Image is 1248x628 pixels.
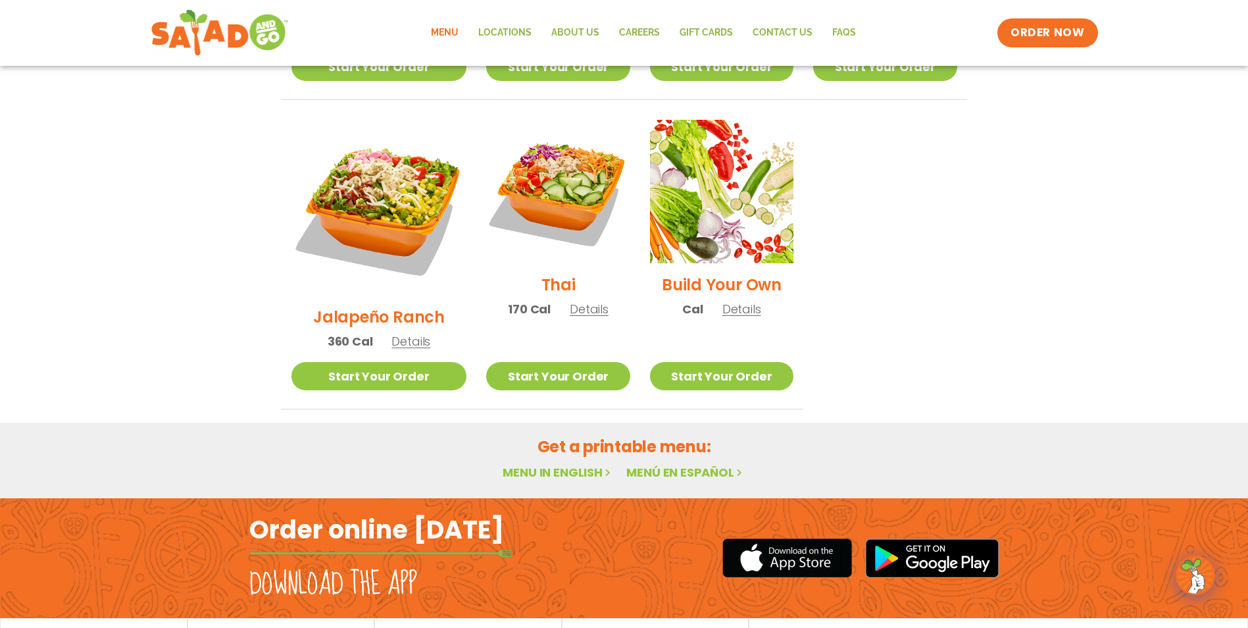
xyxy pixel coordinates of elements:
[650,362,793,390] a: Start Your Order
[328,332,373,350] span: 360 Cal
[421,18,468,48] a: Menu
[468,18,541,48] a: Locations
[743,18,822,48] a: Contact Us
[1177,557,1214,594] img: wpChatIcon
[503,464,613,481] a: Menu in English
[249,513,504,546] h2: Order online [DATE]
[670,18,743,48] a: GIFT CARDS
[813,53,957,81] a: Start Your Order
[291,53,467,81] a: Start Your Order
[570,301,609,317] span: Details
[541,18,609,48] a: About Us
[282,435,967,458] h2: Get a printable menu:
[486,53,630,81] a: Start Your Order
[291,120,467,296] img: Product photo for Jalapeño Ranch Salad
[662,273,782,296] h2: Build Your Own
[486,362,630,390] a: Start Your Order
[391,333,430,350] span: Details
[249,566,417,603] h2: Download the app
[997,18,1097,47] a: ORDER NOW
[151,7,289,59] img: new-SAG-logo-768×292
[313,305,445,328] h2: Jalapeño Ranch
[865,538,999,578] img: google_play
[722,301,761,317] span: Details
[609,18,670,48] a: Careers
[650,120,793,263] img: Product photo for Build Your Own
[486,120,630,263] img: Product photo for Thai Salad
[1011,25,1084,41] span: ORDER NOW
[421,18,866,48] nav: Menu
[650,53,793,81] a: Start Your Order
[541,273,576,296] h2: Thai
[722,536,852,579] img: appstore
[682,300,703,318] span: Cal
[249,550,512,557] img: fork
[508,300,551,318] span: 170 Cal
[291,362,467,390] a: Start Your Order
[822,18,866,48] a: FAQs
[626,464,745,481] a: Menú en español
